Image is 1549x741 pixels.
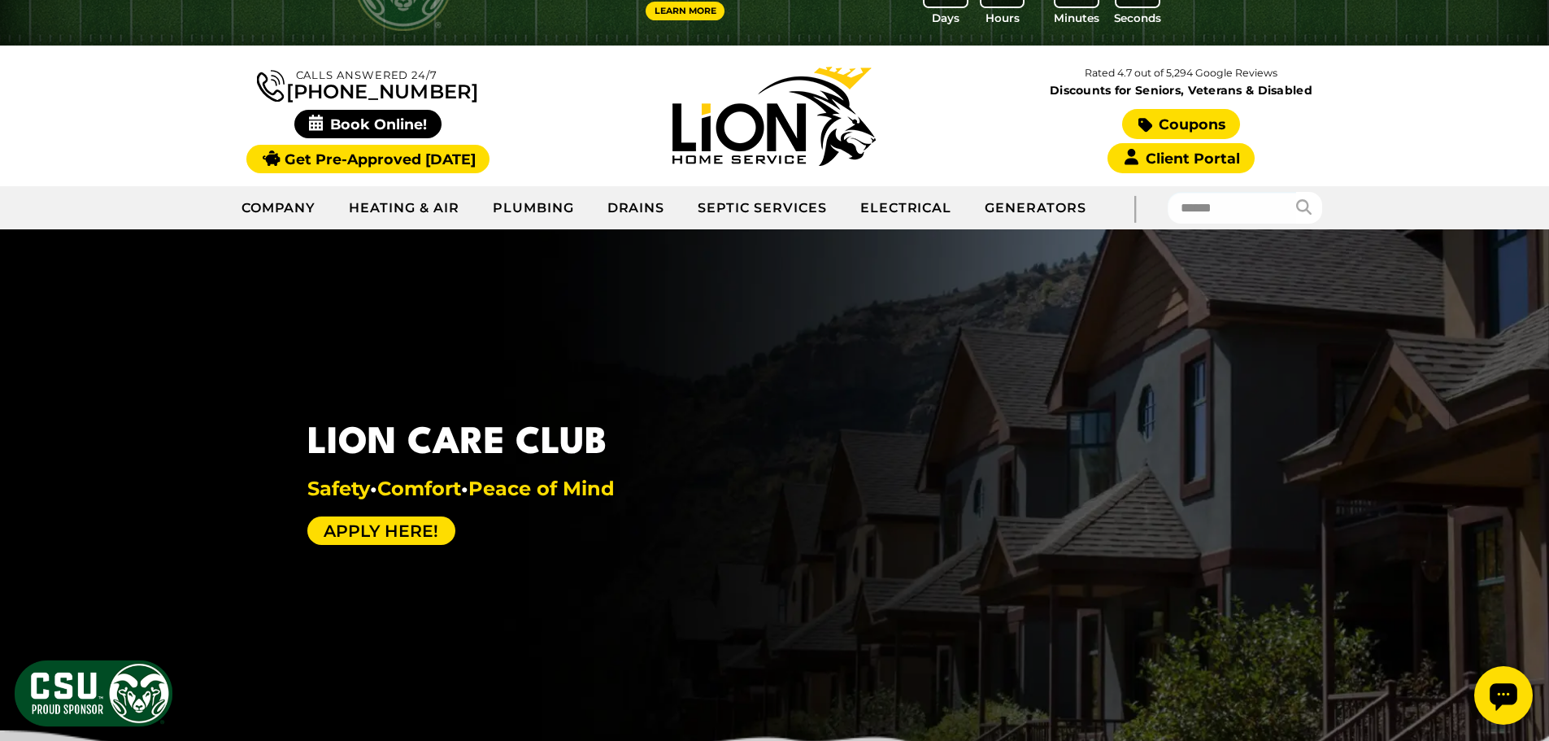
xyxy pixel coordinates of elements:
[681,188,843,229] a: Septic Services
[12,658,175,729] img: CSU Sponsor Badge
[932,10,959,26] span: Days
[246,145,490,173] a: Get Pre-Approved [DATE]
[307,477,615,500] div: Safety Comfort Peace of Mind
[307,416,615,471] h1: Lion Care Club
[844,188,969,229] a: Electrical
[461,477,468,500] span: •
[476,188,591,229] a: Plumbing
[1114,10,1161,26] span: Seconds
[370,477,377,500] span: •
[968,188,1103,229] a: Generators
[977,64,1384,82] p: Rated 4.7 out of 5,294 Google Reviews
[7,7,65,65] div: Open chat widget
[986,10,1020,26] span: Hours
[981,85,1381,96] span: Discounts for Seniors, Veterans & Disabled
[1103,186,1168,229] div: |
[591,188,682,229] a: Drains
[646,2,725,20] a: Learn More
[1122,109,1239,139] a: Coupons
[1107,143,1254,173] a: Client Portal
[672,67,876,166] img: Lion Home Service
[307,517,455,545] a: Apply Here!
[333,188,476,229] a: Heating & Air
[1054,10,1099,26] span: Minutes
[294,110,442,138] span: Book Online!
[257,67,478,102] a: [PHONE_NUMBER]
[225,188,333,229] a: Company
